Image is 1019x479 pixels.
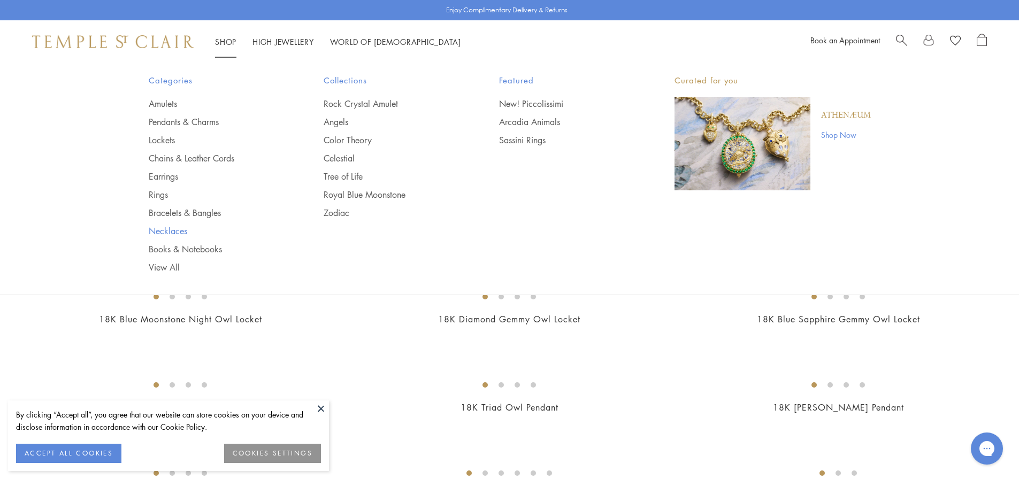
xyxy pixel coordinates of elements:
a: Royal Blue Moonstone [324,189,456,200]
a: ShopShop [215,36,236,47]
iframe: Gorgias live chat messenger [966,429,1008,468]
span: Collections [324,74,456,87]
a: Rings [149,189,281,200]
a: New! Piccolissimi [499,98,632,110]
a: 18K Diamond Gemmy Owl Locket [438,313,580,325]
a: Earrings [149,171,281,182]
a: Pendants & Charms [149,116,281,128]
a: Book an Appointment [810,35,880,45]
span: Featured [499,74,632,87]
a: Open Shopping Bag [977,34,987,50]
a: 18K [PERSON_NAME] Pendant [773,401,904,413]
p: Curated for you [675,74,871,87]
a: Zodiac [324,207,456,219]
a: Angels [324,116,456,128]
button: ACCEPT ALL COOKIES [16,444,121,463]
a: Arcadia Animals [499,116,632,128]
a: 18K Blue Moonstone Night Owl Locket [99,313,262,325]
a: 18K Blue Sapphire Gemmy Owl Locket [757,313,920,325]
div: By clicking “Accept all”, you agree that our website can store cookies on your device and disclos... [16,408,321,433]
a: View Wishlist [950,34,961,50]
a: Athenæum [821,110,871,121]
a: Sassini Rings [499,134,632,146]
a: Color Theory [324,134,456,146]
a: Celestial [324,152,456,164]
span: Categories [149,74,281,87]
a: Search [896,34,907,50]
a: Necklaces [149,225,281,237]
a: View All [149,261,281,273]
a: High JewelleryHigh Jewellery [252,36,314,47]
nav: Main navigation [215,35,461,49]
img: Temple St. Clair [32,35,194,48]
a: Amulets [149,98,281,110]
a: Shop Now [821,129,871,141]
a: Lockets [149,134,281,146]
a: 18K Triad Owl Pendant [461,401,558,413]
p: Enjoy Complimentary Delivery & Returns [446,5,568,16]
a: World of [DEMOGRAPHIC_DATA]World of [DEMOGRAPHIC_DATA] [330,36,461,47]
a: Rock Crystal Amulet [324,98,456,110]
button: COOKIES SETTINGS [224,444,321,463]
a: Books & Notebooks [149,243,281,255]
a: Chains & Leather Cords [149,152,281,164]
a: Bracelets & Bangles [149,207,281,219]
a: Tree of Life [324,171,456,182]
